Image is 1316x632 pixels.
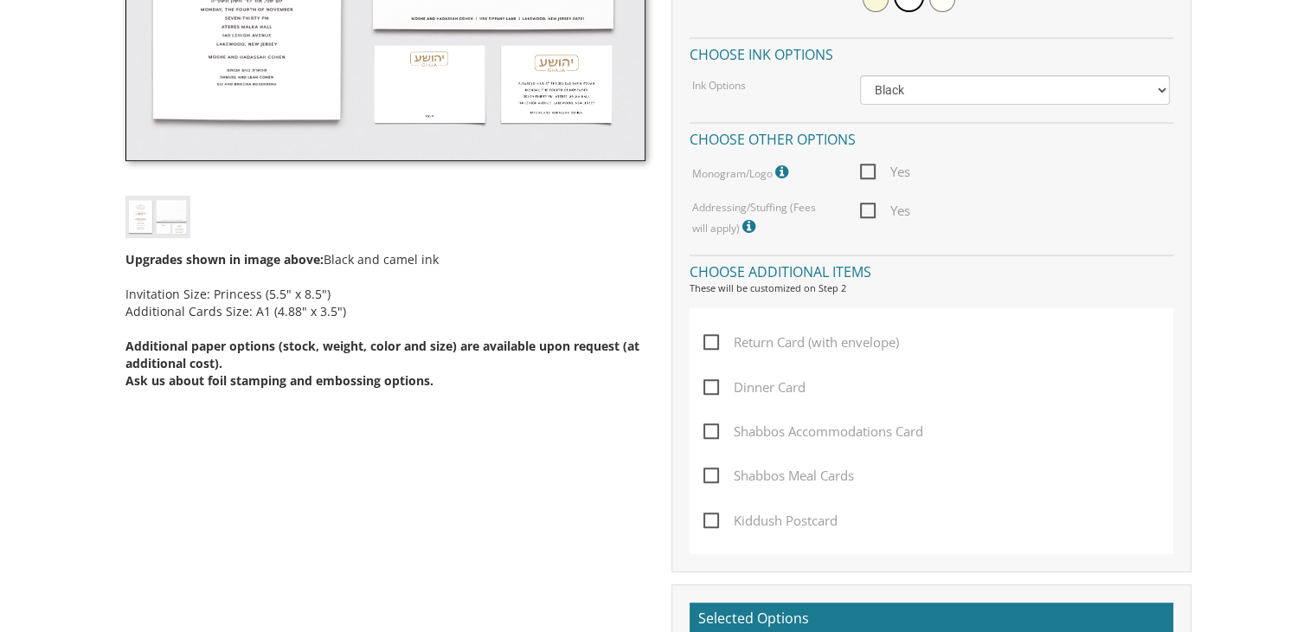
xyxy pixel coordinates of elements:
h4: Choose other options [690,122,1173,152]
span: Shabbos Accommodations Card [703,421,923,442]
span: Dinner Card [703,377,806,398]
img: bminv-thumb-14.jpg [125,196,190,238]
h4: Choose additional items [690,255,1173,285]
span: Return Card (with envelope) [703,332,899,353]
label: Monogram/Logo [692,161,793,184]
span: Kiddush Postcard [703,510,838,532]
h4: Choose ink options [690,37,1173,68]
span: Yes [860,200,910,222]
span: Yes [860,161,910,183]
label: Addressing/Stuffing (Fees will apply) [692,200,834,237]
span: Shabbos Meal Cards [703,465,854,487]
span: Additional paper options (stock, weight, color and size) are available upon request (at additiona... [125,338,639,371]
span: Ask us about foil stamping and embossing options. [125,372,433,389]
label: Ink Options [692,78,746,93]
div: These will be customized on Step 2 [690,281,1173,295]
div: Black and camel ink Invitation Size: Princess (5.5" x 8.5") Additional Cards Size: A1 (4.88" x 3.5") [125,238,645,390]
span: Upgrades shown in image above: [125,251,324,268]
